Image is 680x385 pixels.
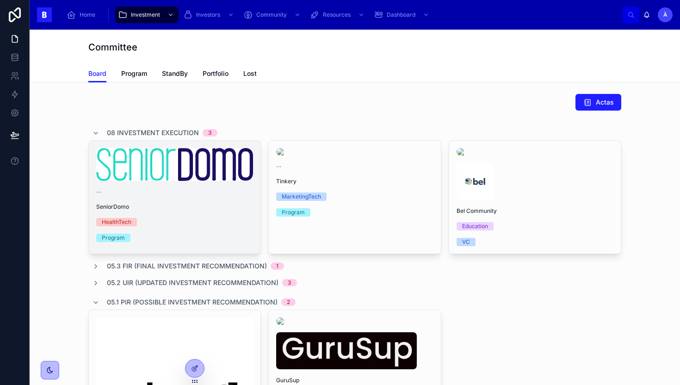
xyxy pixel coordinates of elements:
[387,11,415,19] span: Dashboard
[59,5,623,25] div: scrollable content
[276,262,278,270] div: 1
[102,234,125,242] div: Program
[462,238,470,246] div: VC
[282,192,321,201] div: MarketingTech
[196,11,220,19] span: Investors
[282,208,305,217] div: Program
[276,163,282,170] span: --
[276,178,433,185] span: Tinkery
[288,279,291,286] div: 3
[449,140,621,254] a: Bel-COmmunity_Logo.pngBel CommunityEducationVC
[162,69,188,78] span: StandBy
[107,261,267,271] span: 05.3 FIR (Final Investment Recommendation)
[462,222,488,230] div: Education
[96,148,253,181] img: images
[96,203,253,211] span: SeniorDomo
[88,140,261,254] a: --SeniorDomoHealthTechProgram
[596,98,614,107] span: Actas
[256,11,287,19] span: Community
[208,129,212,137] div: 3
[371,6,434,23] a: Dashboard
[241,6,305,23] a: Community
[276,148,433,155] img: Tinkery-Logo-600px.jpeg
[287,298,290,306] div: 2
[88,65,106,83] a: Board
[37,7,52,22] img: App logo
[107,128,199,137] span: 08 Investment Execution
[276,317,433,325] img: imagotipo.png
[243,69,257,78] span: Lost
[121,65,147,84] a: Program
[162,65,188,84] a: StandBy
[323,11,351,19] span: Resources
[180,6,239,23] a: Investors
[457,163,494,200] img: Bel-COmmunity_Logo.png
[88,69,106,78] span: Board
[80,11,95,19] span: Home
[203,65,229,84] a: Portfolio
[115,6,179,23] a: Investment
[663,11,668,19] span: À
[107,278,278,287] span: 05.2 UIR (Updated Investment Recommendation)
[203,69,229,78] span: Portfolio
[107,298,278,307] span: 05.1 PIR (Possible Investment Recommendation)
[276,332,416,369] img: Screenshot-2025-09-04-at-10.32.11.png
[268,140,441,254] a: --TinkeryMarketingTechProgram
[121,69,147,78] span: Program
[276,377,433,384] span: GuruSup
[102,218,131,226] div: HealthTech
[457,148,613,155] img: view
[307,6,369,23] a: Resources
[131,11,160,19] span: Investment
[96,188,102,196] span: --
[243,65,257,84] a: Lost
[457,207,613,215] span: Bel Community
[64,6,102,23] a: Home
[575,94,621,111] button: Actas
[88,41,137,54] h1: Committee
